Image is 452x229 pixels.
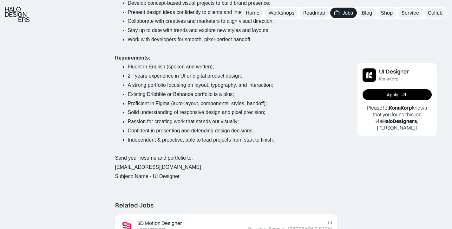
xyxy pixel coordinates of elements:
[402,10,419,16] div: Service
[327,220,332,226] div: 1d
[342,10,353,16] div: Jobs
[128,72,337,81] li: 2+ years experience in UI or digital product design;
[363,105,432,131] p: Please let knows that you found this job via , [PERSON_NAME]!
[379,68,409,75] div: UI Designer
[115,44,337,54] p: ‍
[128,17,337,26] li: Collaborate with creatives and marketers to align visual direction;
[128,81,337,90] li: A strong portfolio focusing on layout, typography, and interaction;
[128,35,337,44] li: Work with developers for smooth, pixel-perfect handoff.
[330,8,357,18] a: Jobs
[389,105,412,111] b: KonaKorp
[128,117,337,126] li: Passion for creating work that stands out visually;
[128,126,337,136] li: Confident in presenting and defending design decisions;
[424,8,446,18] a: Collab
[246,10,259,16] div: Home
[398,8,423,18] a: Service
[303,10,325,16] div: Roadmap
[115,145,337,154] p: ‍
[362,10,372,16] div: Blog
[363,89,432,100] a: Apply
[242,8,263,18] a: Home
[128,8,337,17] li: Present design ideas confidently to clients and internal teams;
[387,92,398,98] div: Apply
[268,10,294,16] div: Workshops
[358,8,376,18] a: Blog
[382,118,417,124] b: HaloDesigners
[115,201,154,209] div: Related Jobs
[128,62,337,72] li: Fluent in English (spoken and written);
[128,99,337,108] li: Proficient in Figma (auto-layout, components, styles, handoff);
[128,90,337,99] li: Existing Dribbble or Behance portfolio is a plus;
[363,68,376,82] img: Job Image
[128,136,337,145] li: Independent & proactive, able to lead projects from start to finish.
[428,10,442,16] div: Collab
[265,8,298,18] a: Workshops
[381,10,393,16] div: Shop
[128,108,337,117] li: Solid understanding of responsive design and pixel precision;
[128,26,337,35] li: Stay up to date with trends and explore new styles and layouts;
[137,220,182,226] div: 3D Motion Designer
[379,76,398,82] div: KonaKorp
[115,154,337,181] p: Send your resume and portfolio to: [EMAIL_ADDRESS][DOMAIN_NAME] Subject: Name - UI Designer
[115,55,151,60] strong: Requirements:
[377,8,396,18] a: Shop
[299,8,329,18] a: Roadmap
